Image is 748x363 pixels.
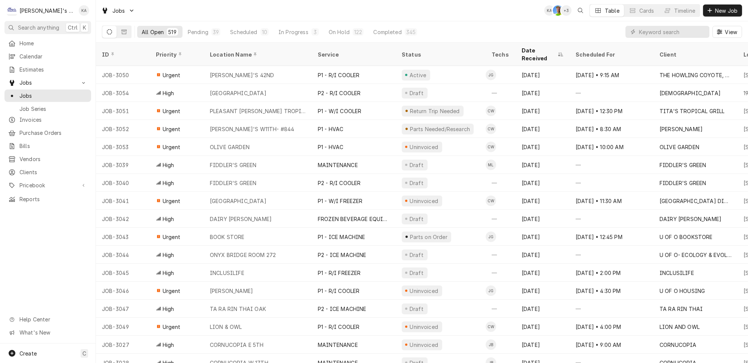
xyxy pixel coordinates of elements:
a: Vendors [4,153,91,165]
div: — [486,84,516,102]
div: INCLUSILIFE [210,269,244,277]
a: Go to Jobs [98,4,138,17]
div: JOB-3042 [96,210,150,228]
div: JOB-3040 [96,174,150,192]
div: Clay's Refrigeration's Avatar [7,5,17,16]
div: [DATE] [516,300,570,318]
div: Scheduled [230,28,257,36]
div: CW [486,106,496,116]
div: OLIVE GARDEN [660,143,699,151]
a: Go to Help Center [4,313,91,326]
div: JOB-3047 [96,300,150,318]
div: [DATE] • 8:30 AM [570,120,654,138]
span: High [163,341,174,349]
div: C [7,5,17,16]
div: [DATE] • 10:00 AM [570,138,654,156]
a: Job Series [4,103,91,115]
div: TITA'S TROPICAL GRILL [660,107,724,115]
span: Invoices [19,116,87,124]
div: P1 - R/I COOLER [318,71,359,79]
div: ONYX BRIDGE ROOM 272 [210,251,276,259]
div: Draft [408,305,425,313]
div: P1 - R/I COOLER [318,323,359,331]
div: — [570,84,654,102]
div: JOB-3044 [96,246,150,264]
div: OLIVE GARDEN [210,143,250,151]
div: P2 - ICE MACHINE [318,251,367,259]
div: Uninvoiced [409,341,439,349]
div: — [486,210,516,228]
span: High [163,269,174,277]
div: All Open [142,28,164,36]
div: [DATE] [516,282,570,300]
div: 122 [354,28,362,36]
div: Location Name [210,51,304,58]
div: Table [605,7,619,15]
div: [DATE] • 12:45 PM [570,228,654,246]
div: Cameron Ward's Avatar [486,142,496,152]
span: Home [19,39,87,47]
a: Go to Jobs [4,76,91,89]
div: In Progress [278,28,308,36]
div: Uninvoiced [409,323,439,331]
div: 3 [313,28,317,36]
div: LION & OWL [210,323,242,331]
span: Urgent [163,197,180,205]
div: U OF O BOOKSTORE [660,233,713,241]
div: — [486,300,516,318]
div: Draft [408,251,425,259]
div: P2 - R/I COOLER [318,179,361,187]
div: [DATE] [516,156,570,174]
span: Clients [19,168,87,176]
span: Purchase Orders [19,129,87,137]
div: DAIRY [PERSON_NAME] [660,215,721,223]
div: FIDDLER'S GREEN [210,179,256,187]
a: Go to What's New [4,326,91,339]
div: Status [402,51,478,58]
div: Cameron Ward's Avatar [486,321,496,332]
div: [DATE] • 4:00 PM [570,318,654,336]
div: U OF O HOUSING [660,287,705,295]
div: 519 [168,28,176,36]
div: [DATE] [516,336,570,354]
div: GA [553,5,563,16]
div: P1 - HVAC [318,125,343,133]
div: — [486,264,516,282]
div: Date Received [522,46,556,62]
div: [DATE] [516,264,570,282]
span: High [163,161,174,169]
div: [DATE] [516,246,570,264]
button: Open search [574,4,586,16]
div: Completed [373,28,401,36]
span: High [163,179,174,187]
div: [DATE] • 11:30 AM [570,192,654,210]
a: Home [4,37,91,49]
div: Draft [408,89,425,97]
div: 10 [262,28,267,36]
div: Johnny Guerra's Avatar [486,232,496,242]
div: On Hold [329,28,350,36]
div: [DATE] [516,192,570,210]
div: Service [318,51,388,58]
input: Keyword search [639,26,706,38]
div: P1 - ICE MACHINE [318,233,365,241]
div: JOB-3027 [96,336,150,354]
span: What's New [19,329,87,336]
div: Client [660,51,730,58]
div: TA RA RIN THAI OAK [210,305,266,313]
span: Urgent [163,71,180,79]
div: INCLUSILIFE [660,269,694,277]
a: Bills [4,140,91,152]
div: Uninvoiced [409,287,439,295]
div: [DATE] [516,138,570,156]
span: K [83,24,86,31]
div: LION AND OWL [660,323,700,331]
span: Bills [19,142,87,150]
div: CW [486,321,496,332]
span: Jobs [112,7,125,15]
div: Draft [408,215,425,223]
div: Greg Austin's Avatar [553,5,563,16]
div: JOB-3050 [96,66,150,84]
div: Active [408,71,427,79]
div: P1 - W/I FREEZER [318,197,363,205]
